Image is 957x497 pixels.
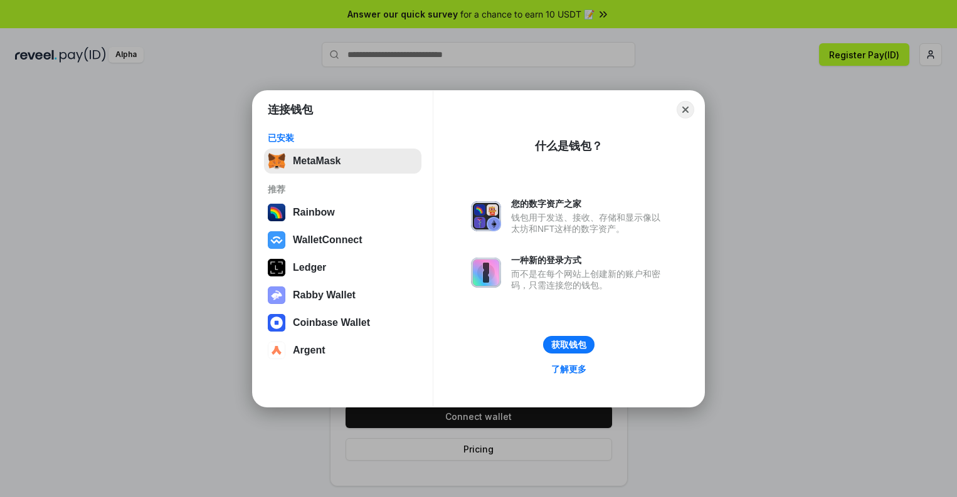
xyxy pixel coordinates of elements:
img: svg+xml,%3Csvg%20xmlns%3D%22http%3A%2F%2Fwww.w3.org%2F2000%2Fsvg%22%20fill%3D%22none%22%20viewBox... [471,201,501,231]
img: svg+xml,%3Csvg%20width%3D%22120%22%20height%3D%22120%22%20viewBox%3D%220%200%20120%20120%22%20fil... [268,204,285,221]
button: Rainbow [264,200,421,225]
div: 了解更多 [551,364,586,375]
button: Rabby Wallet [264,283,421,308]
img: svg+xml,%3Csvg%20width%3D%2228%22%20height%3D%2228%22%20viewBox%3D%220%200%2028%2028%22%20fill%3D... [268,231,285,249]
div: 推荐 [268,184,418,195]
div: 获取钱包 [551,339,586,350]
img: svg+xml,%3Csvg%20xmlns%3D%22http%3A%2F%2Fwww.w3.org%2F2000%2Fsvg%22%20fill%3D%22none%22%20viewBox... [471,258,501,288]
img: svg+xml,%3Csvg%20xmlns%3D%22http%3A%2F%2Fwww.w3.org%2F2000%2Fsvg%22%20fill%3D%22none%22%20viewBox... [268,286,285,304]
button: MetaMask [264,149,421,174]
div: MetaMask [293,155,341,167]
div: WalletConnect [293,234,362,246]
div: Argent [293,345,325,356]
div: 钱包用于发送、接收、存储和显示像以太坊和NFT这样的数字资产。 [511,212,667,234]
div: 而不是在每个网站上创建新的账户和密码，只需连接您的钱包。 [511,268,667,291]
div: 您的数字资产之家 [511,198,667,209]
button: Argent [264,338,421,363]
div: Ledger [293,262,326,273]
button: 获取钱包 [543,336,595,353]
button: Coinbase Wallet [264,310,421,335]
button: Ledger [264,255,421,280]
button: WalletConnect [264,228,421,253]
a: 了解更多 [544,361,594,377]
div: Rainbow [293,207,335,218]
button: Close [677,101,694,118]
img: svg+xml,%3Csvg%20width%3D%2228%22%20height%3D%2228%22%20viewBox%3D%220%200%2028%2028%22%20fill%3D... [268,342,285,359]
h1: 连接钱包 [268,102,313,117]
img: svg+xml,%3Csvg%20xmlns%3D%22http%3A%2F%2Fwww.w3.org%2F2000%2Fsvg%22%20width%3D%2228%22%20height%3... [268,259,285,276]
div: Rabby Wallet [293,290,356,301]
div: 已安装 [268,132,418,144]
img: svg+xml,%3Csvg%20fill%3D%22none%22%20height%3D%2233%22%20viewBox%3D%220%200%2035%2033%22%20width%... [268,152,285,170]
img: svg+xml,%3Csvg%20width%3D%2228%22%20height%3D%2228%22%20viewBox%3D%220%200%2028%2028%22%20fill%3D... [268,314,285,332]
div: Coinbase Wallet [293,317,370,328]
div: 一种新的登录方式 [511,254,667,266]
div: 什么是钱包？ [535,139,603,154]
